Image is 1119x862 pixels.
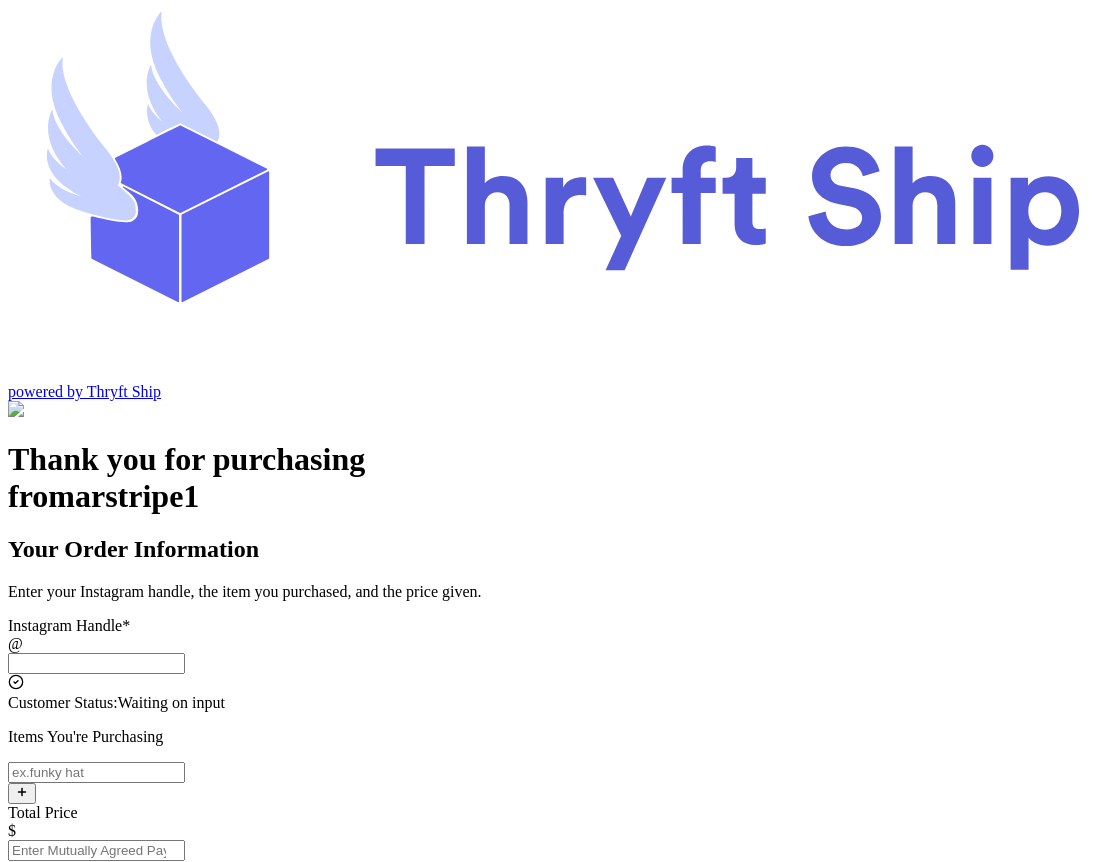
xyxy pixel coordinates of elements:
label: Total Price [8,804,78,821]
span: arstripe1 [75,478,199,514]
p: Enter your Instagram handle, the item you purchased, and the price given. [8,583,1111,601]
div: $ [8,822,1111,840]
span: Waiting on input [118,694,225,711]
input: ex.funky hat [8,762,185,783]
h1: Thank you for purchasing from [8,441,1111,515]
label: Instagram Handle [8,617,130,634]
p: Items You're Purchasing [8,728,1111,746]
img: Customer Form Background [8,401,207,419]
h2: Your Order Information [8,536,1111,563]
input: Enter Mutually Agreed Payment [8,840,185,861]
span: Customer Status: [8,694,118,711]
a: powered by Thryft Ship [8,383,161,400]
div: @ [8,635,1111,653]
